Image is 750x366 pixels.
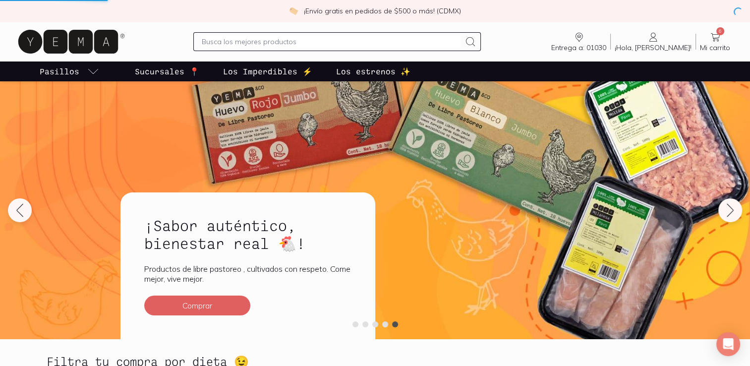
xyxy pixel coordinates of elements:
[611,31,695,52] a: ¡Hola, [PERSON_NAME]!
[135,65,199,77] p: Sucursales 📍
[696,31,734,52] a: 6Mi carrito
[133,61,201,81] a: Sucursales 📍
[120,192,375,339] a: ¡Sabor auténtico, bienestar real 🐔!Productos de libre pastoreo , cultivados con respeto. Come mej...
[716,332,740,356] div: Open Intercom Messenger
[223,65,312,77] p: Los Imperdibles ⚡️
[40,65,79,77] p: Pasillos
[144,264,351,284] p: Productos de libre pastoreo , cultivados con respeto. Come mejor, vive mejor.
[547,31,610,52] a: Entrega a: 01030
[144,216,351,252] h2: ¡Sabor auténtico, bienestar real 🐔!
[202,36,461,48] input: Busca los mejores productos
[336,65,410,77] p: Los estrenos ✨
[716,27,724,35] span: 6
[334,61,412,81] a: Los estrenos ✨
[304,6,461,16] p: ¡Envío gratis en pedidos de $500 o más! (CDMX)
[615,43,692,52] span: ¡Hola, [PERSON_NAME]!
[144,296,250,315] button: Comprar
[289,6,298,15] img: check
[221,61,314,81] a: Los Imperdibles ⚡️
[38,61,101,81] a: pasillo-todos-link
[551,43,606,52] span: Entrega a: 01030
[700,43,730,52] span: Mi carrito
